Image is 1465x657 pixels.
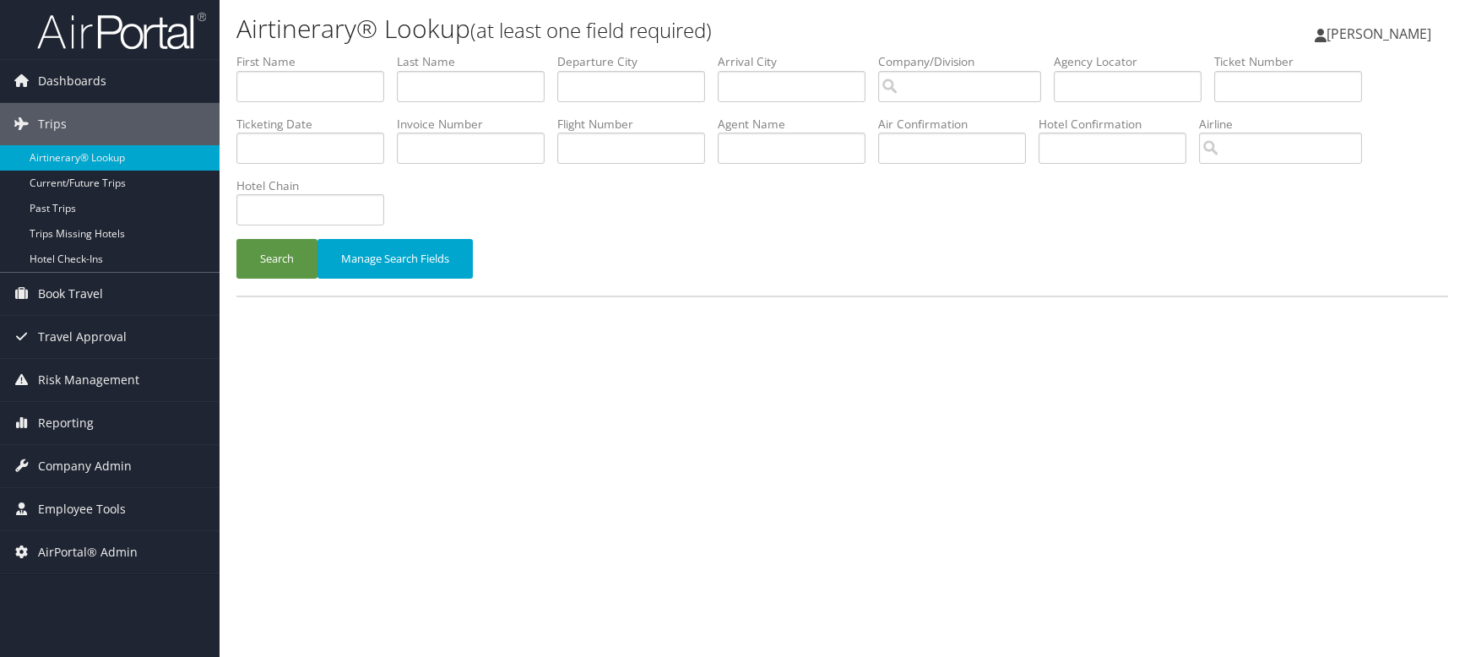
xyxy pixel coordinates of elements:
[37,11,206,51] img: airportal-logo.png
[878,53,1054,70] label: Company/Division
[236,53,397,70] label: First Name
[38,359,139,401] span: Risk Management
[236,116,397,133] label: Ticketing Date
[557,53,718,70] label: Departure City
[718,53,878,70] label: Arrival City
[38,488,126,530] span: Employee Tools
[236,239,317,279] button: Search
[470,16,712,44] small: (at least one field required)
[1199,116,1375,133] label: Airline
[236,177,397,194] label: Hotel Chain
[397,53,557,70] label: Last Name
[38,273,103,315] span: Book Travel
[317,239,473,279] button: Manage Search Fields
[38,445,132,487] span: Company Admin
[1327,24,1431,43] span: [PERSON_NAME]
[557,116,718,133] label: Flight Number
[1315,8,1448,59] a: [PERSON_NAME]
[397,116,557,133] label: Invoice Number
[236,11,1044,46] h1: Airtinerary® Lookup
[38,316,127,358] span: Travel Approval
[38,103,67,145] span: Trips
[38,60,106,102] span: Dashboards
[1054,53,1214,70] label: Agency Locator
[1214,53,1375,70] label: Ticket Number
[1039,116,1199,133] label: Hotel Confirmation
[38,402,94,444] span: Reporting
[878,116,1039,133] label: Air Confirmation
[38,531,138,573] span: AirPortal® Admin
[718,116,878,133] label: Agent Name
